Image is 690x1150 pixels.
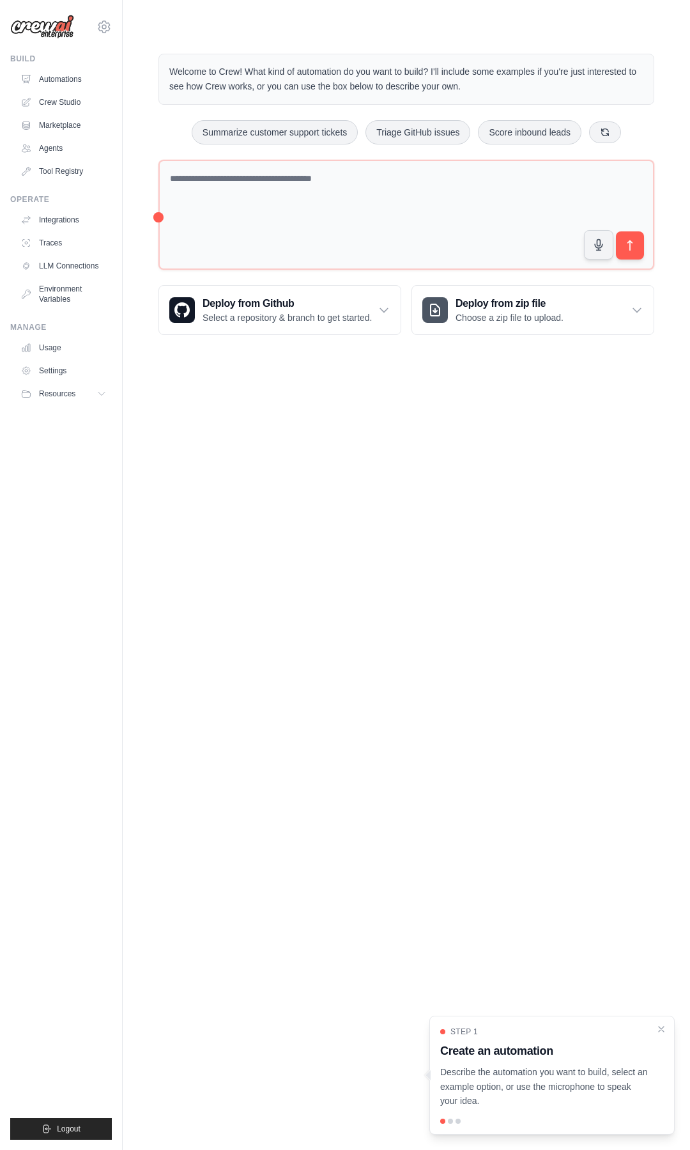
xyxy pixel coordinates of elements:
a: Crew Studio [15,92,112,113]
a: Automations [15,69,112,89]
p: Describe the automation you want to build, select an example option, or use the microphone to spe... [440,1065,648,1108]
a: LLM Connections [15,256,112,276]
span: Logout [57,1124,80,1134]
button: Logout [10,1118,112,1140]
a: Agents [15,138,112,159]
button: Score inbound leads [478,120,581,144]
a: Tool Registry [15,161,112,182]
a: Integrations [15,210,112,230]
a: Environment Variables [15,279,112,309]
p: Select a repository & branch to get started. [203,311,372,324]
span: Step 1 [450,1027,478,1037]
button: Close walkthrough [656,1024,666,1034]
button: Summarize customer support tickets [192,120,358,144]
a: Traces [15,233,112,253]
p: Choose a zip file to upload. [456,311,563,324]
div: Build [10,54,112,64]
h3: Create an automation [440,1042,648,1060]
button: Resources [15,384,112,404]
div: Operate [10,194,112,205]
a: Marketplace [15,115,112,136]
iframe: Chat Widget [626,1089,690,1150]
a: Usage [15,338,112,358]
p: Welcome to Crew! What kind of automation do you want to build? I'll include some examples if you'... [169,65,643,94]
h3: Deploy from Github [203,296,372,311]
button: Triage GitHub issues [365,120,470,144]
img: Logo [10,15,74,39]
div: Manage [10,322,112,332]
a: Settings [15,361,112,381]
span: Resources [39,389,75,399]
h3: Deploy from zip file [456,296,563,311]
